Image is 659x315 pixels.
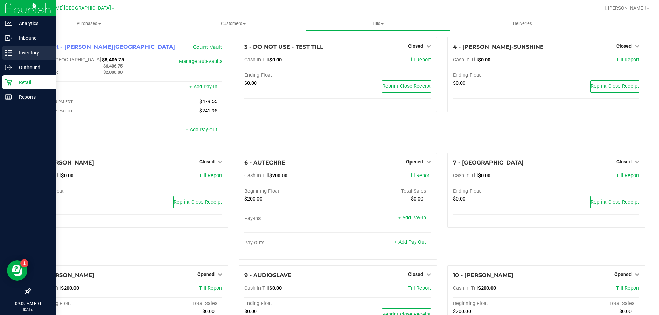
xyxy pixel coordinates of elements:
[616,57,639,63] a: Till Report
[161,16,305,31] a: Customers
[5,94,12,100] inline-svg: Reports
[3,307,53,312] p: [DATE]
[12,34,53,42] p: Inbound
[453,80,465,86] span: $0.00
[244,216,338,222] div: Pay-Ins
[129,301,223,307] div: Total Sales
[453,196,465,202] span: $0.00
[269,285,282,291] span: $0.00
[103,63,123,69] span: $6,406.75
[616,43,632,49] span: Closed
[338,188,431,194] div: Total Sales
[590,80,639,93] button: Reprint Close Receipt
[453,159,524,166] span: 7 - [GEOGRAPHIC_DATA]
[616,173,639,179] a: Till Report
[614,271,632,277] span: Opened
[408,173,431,179] a: Till Report
[174,199,222,205] span: Reprint Close Receipt
[5,35,12,41] inline-svg: Inbound
[478,173,490,179] span: $0.00
[3,301,53,307] p: 09:09 AM EDT
[601,5,646,11] span: Hi, [PERSON_NAME]!
[478,285,496,291] span: $200.00
[5,49,12,56] inline-svg: Inventory
[408,285,431,291] a: Till Report
[16,16,161,31] a: Purchases
[244,308,257,314] span: $0.00
[199,99,217,105] span: $479.55
[197,271,215,277] span: Opened
[450,16,595,31] a: Deliveries
[453,308,471,314] span: $200.00
[36,301,129,307] div: Beginning Float
[453,188,546,194] div: Ending Float
[189,84,217,90] a: + Add Pay-In
[398,215,426,221] a: + Add Pay-In
[5,64,12,71] inline-svg: Outbound
[36,128,129,134] div: Pay-Outs
[616,285,639,291] a: Till Report
[244,44,323,50] span: 3 - DO NOT USE - TEST TILL
[61,173,73,179] span: $0.00
[202,308,215,314] span: $0.00
[408,57,431,63] a: Till Report
[36,272,94,278] span: 8 - [PERSON_NAME]
[453,285,478,291] span: Cash In Till
[244,57,269,63] span: Cash In Till
[244,240,338,246] div: Pay-Outs
[619,308,632,314] span: $0.00
[408,271,423,277] span: Closed
[199,108,217,114] span: $241.95
[269,173,287,179] span: $200.00
[12,49,53,57] p: Inventory
[453,72,546,78] div: Ending Float
[12,63,53,72] p: Outbound
[244,285,269,291] span: Cash In Till
[306,21,450,27] span: Tills
[103,70,123,75] span: $2,000.00
[478,57,490,63] span: $0.00
[179,59,222,64] a: Manage Sub-Vaults
[453,272,513,278] span: 10 - [PERSON_NAME]
[453,44,544,50] span: 4 - [PERSON_NAME]-SUNSHINE
[36,57,102,63] span: Cash In [GEOGRAPHIC_DATA]:
[36,44,175,50] span: 1 - Vault - [PERSON_NAME][GEOGRAPHIC_DATA]
[244,188,338,194] div: Beginning Float
[36,188,129,194] div: Ending Float
[61,285,79,291] span: $200.00
[12,78,53,86] p: Retail
[199,173,222,179] a: Till Report
[20,259,28,267] iframe: Resource center unread badge
[5,20,12,27] inline-svg: Analytics
[186,127,217,133] a: + Add Pay-Out
[36,159,94,166] span: 5 - [PERSON_NAME]
[591,199,639,205] span: Reprint Close Receipt
[453,301,546,307] div: Beginning Float
[161,21,305,27] span: Customers
[12,93,53,101] p: Reports
[305,16,450,31] a: Tills
[36,85,129,91] div: Pay-Ins
[102,57,124,63] span: $8,406.75
[244,80,257,86] span: $0.00
[408,43,423,49] span: Closed
[7,260,27,281] iframe: Resource center
[382,83,431,89] span: Reprint Close Receipt
[546,301,639,307] div: Total Sales
[16,21,161,27] span: Purchases
[5,79,12,86] inline-svg: Retail
[453,57,478,63] span: Cash In Till
[394,239,426,245] a: + Add Pay-Out
[590,196,639,208] button: Reprint Close Receipt
[406,159,423,165] span: Opened
[199,285,222,291] a: Till Report
[591,83,639,89] span: Reprint Close Receipt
